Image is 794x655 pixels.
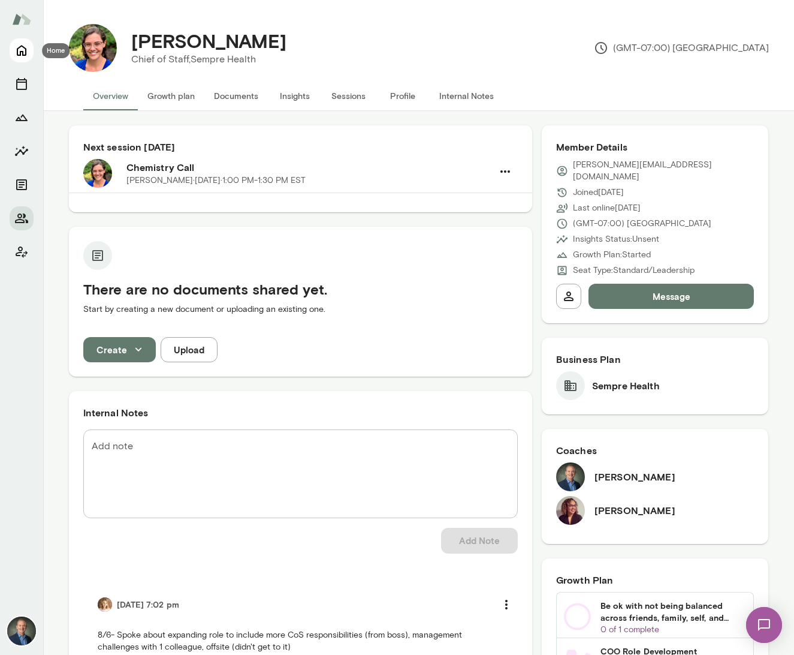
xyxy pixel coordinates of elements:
[10,139,34,163] button: Insights
[556,140,754,154] h6: Member Details
[556,573,754,587] h6: Growth Plan
[592,378,660,393] h6: Sempre Health
[494,592,519,617] button: more
[42,43,70,58] div: Home
[126,175,306,187] p: [PERSON_NAME] · [DATE] · 1:00 PM-1:30 PM EST
[83,82,138,110] button: Overview
[126,160,493,175] h6: Chemistry Call
[594,41,769,55] p: (GMT-07:00) [GEOGRAPHIC_DATA]
[556,352,754,366] h6: Business Plan
[573,202,641,214] p: Last online [DATE]
[573,159,754,183] p: [PERSON_NAME][EMAIL_ADDRESS][DOMAIN_NAME]
[138,82,204,110] button: Growth plan
[117,599,179,611] h6: [DATE] 7:02 pm
[7,617,36,645] img: Michael Alden
[594,470,675,484] h6: [PERSON_NAME]
[98,629,503,653] p: 8/6- Spoke about expanding role to include more CoS responsibilities (from boss), management chal...
[322,82,376,110] button: Sessions
[10,72,34,96] button: Sessions
[600,624,747,636] p: 0 of 1 complete
[131,52,286,67] p: Chief of Staff, Sempre Health
[83,140,518,154] h6: Next session [DATE]
[10,173,34,197] button: Documents
[83,304,518,316] p: Start by creating a new document or uploading an existing one.
[12,8,31,31] img: Mento
[69,24,117,72] img: Annie McKenna
[573,265,695,277] p: Seat Type: Standard/Leadership
[556,443,754,458] h6: Coaches
[556,496,585,525] img: Safaa Khairalla
[573,218,711,230] p: (GMT-07:00) [GEOGRAPHIC_DATA]
[131,29,286,52] h4: [PERSON_NAME]
[573,249,651,261] p: Growth Plan: Started
[10,106,34,130] button: Growth Plan
[573,233,659,245] p: Insights Status: Unsent
[376,82,430,110] button: Profile
[430,82,503,110] button: Internal Notes
[83,405,518,420] h6: Internal Notes
[10,206,34,230] button: Members
[588,284,754,309] button: Message
[10,38,34,62] button: Home
[10,240,34,264] button: Client app
[83,280,518,299] h5: There are no documents shared yet.
[594,503,675,518] h6: [PERSON_NAME]
[556,462,585,491] img: Michael Alden
[98,597,112,612] img: Jen Berton
[204,82,268,110] button: Documents
[573,187,624,199] p: Joined [DATE]
[268,82,322,110] button: Insights
[83,337,156,362] button: Create
[600,600,747,624] h6: Be ok with not being balanced across friends, family, self, and partner
[161,337,218,362] button: Upload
